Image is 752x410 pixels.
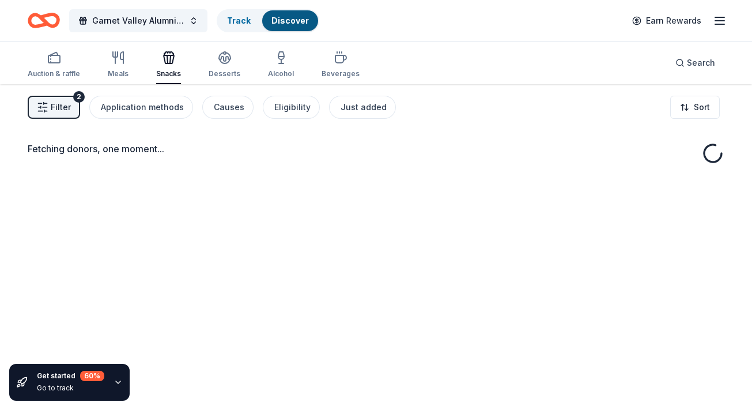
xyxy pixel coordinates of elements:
[37,371,104,381] div: Get started
[37,383,104,393] div: Go to track
[101,100,184,114] div: Application methods
[322,69,360,78] div: Beverages
[670,96,720,119] button: Sort
[209,46,240,84] button: Desserts
[687,56,715,70] span: Search
[156,46,181,84] button: Snacks
[274,100,311,114] div: Eligibility
[271,16,309,25] a: Discover
[28,69,80,78] div: Auction & raffle
[263,96,320,119] button: Eligibility
[268,69,294,78] div: Alcohol
[322,46,360,84] button: Beverages
[268,46,294,84] button: Alcohol
[28,142,724,156] div: Fetching donors, one moment...
[92,14,184,28] span: Garnet Valley Alumni Bash 2025
[73,91,85,103] div: 2
[227,16,251,25] a: Track
[80,371,104,381] div: 60 %
[214,100,244,114] div: Causes
[217,9,319,32] button: TrackDiscover
[108,69,129,78] div: Meals
[51,100,71,114] span: Filter
[89,96,193,119] button: Application methods
[28,46,80,84] button: Auction & raffle
[625,10,708,31] a: Earn Rewards
[28,96,80,119] button: Filter2
[156,69,181,78] div: Snacks
[28,7,60,34] a: Home
[694,100,710,114] span: Sort
[329,96,396,119] button: Just added
[666,51,724,74] button: Search
[108,46,129,84] button: Meals
[341,100,387,114] div: Just added
[202,96,254,119] button: Causes
[209,69,240,78] div: Desserts
[69,9,207,32] button: Garnet Valley Alumni Bash 2025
